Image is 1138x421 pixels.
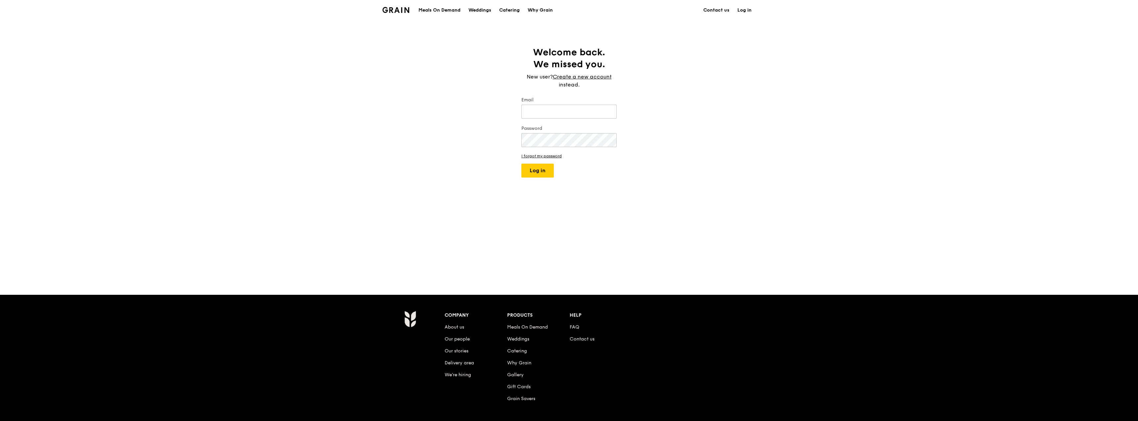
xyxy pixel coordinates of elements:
div: Why Grain [528,0,553,20]
h1: Welcome back. We missed you. [521,46,617,70]
a: Catering [495,0,524,20]
div: Weddings [468,0,491,20]
a: FAQ [570,324,579,330]
label: Email [521,97,617,103]
img: Grain [404,311,416,327]
a: Contact us [570,336,594,342]
div: Catering [499,0,520,20]
a: Catering [507,348,527,354]
a: Grain Savers [507,396,535,401]
a: Log in [733,0,756,20]
a: About us [445,324,464,330]
a: Gallery [507,372,524,378]
div: Company [445,311,507,320]
span: instead. [559,81,580,88]
div: Meals On Demand [418,0,460,20]
div: Products [507,311,570,320]
div: Help [570,311,632,320]
a: Weddings [464,0,495,20]
a: Create a new account [553,73,612,81]
a: Weddings [507,336,529,342]
label: Password [521,125,617,132]
a: Delivery area [445,360,474,366]
a: Meals On Demand [507,324,548,330]
img: Grain [382,7,409,13]
a: Why Grain [507,360,531,366]
span: New user? [527,74,553,80]
a: Our people [445,336,470,342]
a: Why Grain [524,0,557,20]
button: Log in [521,164,554,178]
a: We’re hiring [445,372,471,378]
a: Gift Cards [507,384,531,390]
a: Contact us [699,0,733,20]
a: Our stories [445,348,468,354]
a: I forgot my password [521,154,617,158]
